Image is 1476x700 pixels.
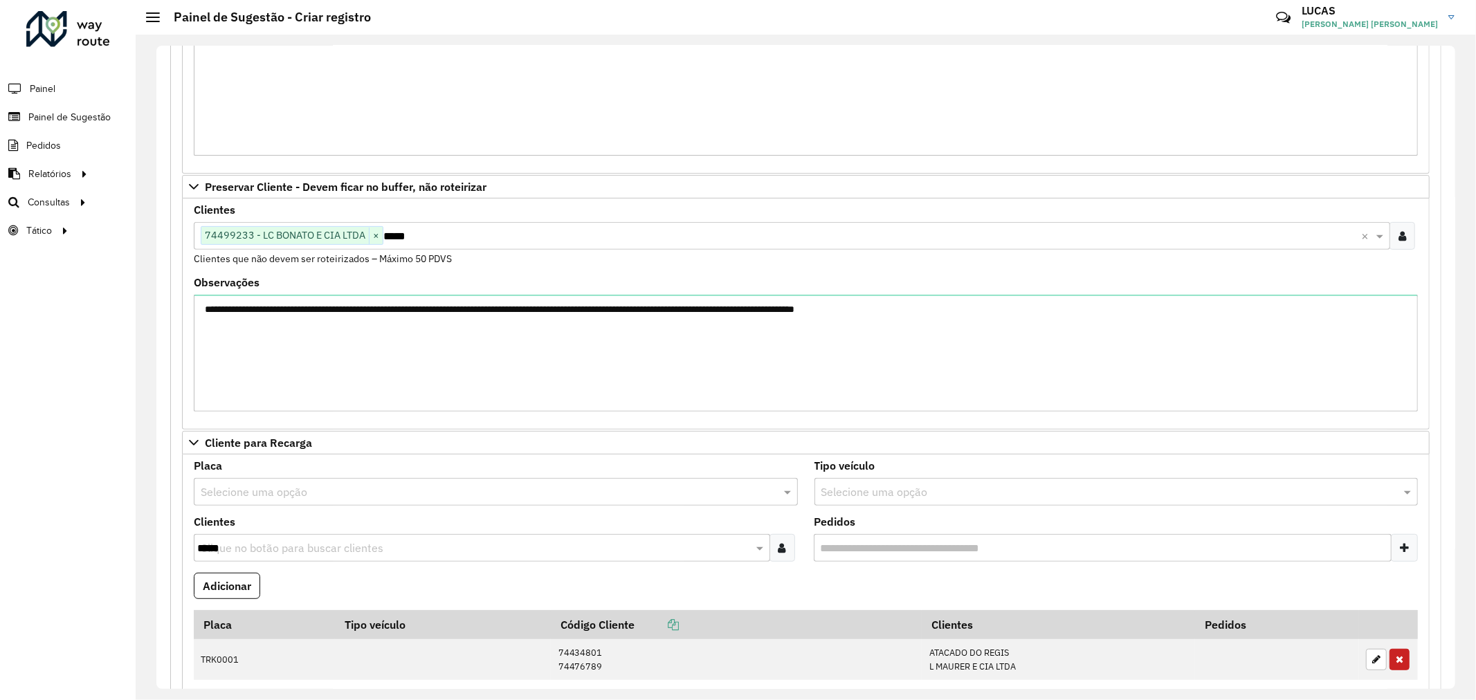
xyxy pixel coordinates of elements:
[182,175,1430,199] a: Preservar Cliente - Devem ficar no buffer, não roteirizar
[814,457,875,474] label: Tipo veículo
[30,82,55,96] span: Painel
[194,639,335,680] td: TRK0001
[551,610,922,639] th: Código Cliente
[26,223,52,238] span: Tático
[160,10,371,25] h2: Painel de Sugestão - Criar registro
[194,610,335,639] th: Placa
[1302,4,1438,17] h3: LUCAS
[194,573,260,599] button: Adicionar
[922,639,1195,680] td: ATACADO DO REGIS L MAURER E CIA LTDA
[182,199,1430,430] div: Preservar Cliente - Devem ficar no buffer, não roteirizar
[635,618,679,632] a: Copiar
[814,513,856,530] label: Pedidos
[1268,3,1298,33] a: Contato Rápido
[201,227,369,243] span: 74499233 - LC BONATO E CIA LTDA
[194,513,235,530] label: Clientes
[369,228,383,244] span: ×
[194,201,235,218] label: Clientes
[922,610,1195,639] th: Clientes
[1302,18,1438,30] span: [PERSON_NAME] [PERSON_NAME]
[182,431,1430,454] a: Cliente para Recarga
[551,639,922,680] td: 74434801 74476789
[1361,228,1373,244] span: Clear all
[28,110,111,125] span: Painel de Sugestão
[194,252,452,265] small: Clientes que não devem ser roteirizados – Máximo 50 PDVS
[28,195,70,210] span: Consultas
[335,610,551,639] th: Tipo veículo
[194,274,259,291] label: Observações
[1195,610,1358,639] th: Pedidos
[28,167,71,181] span: Relatórios
[205,437,312,448] span: Cliente para Recarga
[205,181,486,192] span: Preservar Cliente - Devem ficar no buffer, não roteirizar
[194,457,222,474] label: Placa
[26,138,61,153] span: Pedidos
